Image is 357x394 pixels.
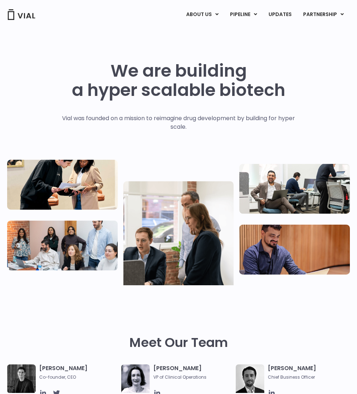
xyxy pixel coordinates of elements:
[129,335,228,350] h2: Meet Our Team
[7,9,36,20] img: Vial Logo
[123,181,234,289] img: Group of three people standing around a computer looking at the screen
[7,364,36,393] img: A black and white photo of a man in a suit attending a Summit.
[268,374,346,380] span: Chief Business Officer
[224,9,262,21] a: PIPELINEMenu Toggle
[121,364,150,393] img: Image of smiling woman named Amy
[39,374,118,380] span: Co-founder, CEO
[268,364,346,380] h3: [PERSON_NAME]
[263,9,297,21] a: UPDATES
[72,61,285,100] h1: We are building a hyper scalable biotech
[55,114,302,131] p: Vial was founded on a mission to reimagine drug development by building for hyper scale.
[180,9,224,21] a: ABOUT USMenu Toggle
[297,9,350,21] a: PARTNERSHIPMenu Toggle
[153,374,232,380] span: VP of Clinical Operations
[39,364,118,380] h3: [PERSON_NAME]
[239,225,350,275] img: Man working at a computer
[7,220,118,270] img: Eight people standing and sitting in an office
[153,364,232,380] h3: [PERSON_NAME]
[239,164,350,214] img: Three people working in an office
[7,160,118,210] img: Two people looking at a paper talking.
[236,364,264,393] img: A black and white photo of a man in a suit holding a vial.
